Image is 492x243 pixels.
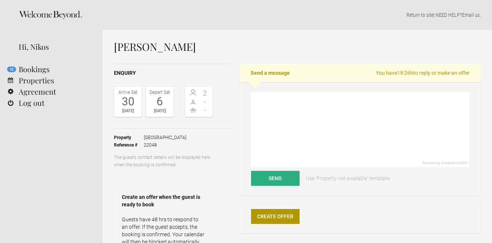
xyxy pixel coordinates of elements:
flynt-countdown: 19:26h [397,70,413,76]
span: 22048 [144,141,186,149]
div: Arrive Sat [116,89,140,96]
strong: Property [114,134,144,141]
a: Use 'Property not available' template [301,171,395,186]
div: [DATE] [116,107,140,115]
span: [GEOGRAPHIC_DATA] [144,134,186,141]
a: Create Offer [251,209,300,224]
span: You have to reply or make an offer [376,69,470,77]
flynt-notification-badge: 12 [7,67,16,72]
div: Hi, Nikos [19,41,92,52]
h2: Enquiry [114,69,230,77]
div: [DATE] [148,107,171,115]
h2: Send a message [239,64,481,82]
div: 30 [116,96,140,107]
h1: [PERSON_NAME] [114,41,481,52]
p: The guest’s contact details will be displayed here when the booking is confirmed. [114,154,213,169]
span: - [199,107,211,114]
a: Return to site [406,12,433,18]
span: - [199,98,211,105]
strong: Reference # [114,141,144,149]
p: | NEED HELP? . [114,11,481,19]
div: 6 [148,96,171,107]
button: Send [251,171,300,186]
span: 2 [199,89,211,97]
a: Email us [462,12,480,18]
strong: Create an offer when the guest is ready to book [122,193,205,208]
div: Depart Sat [148,89,171,96]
